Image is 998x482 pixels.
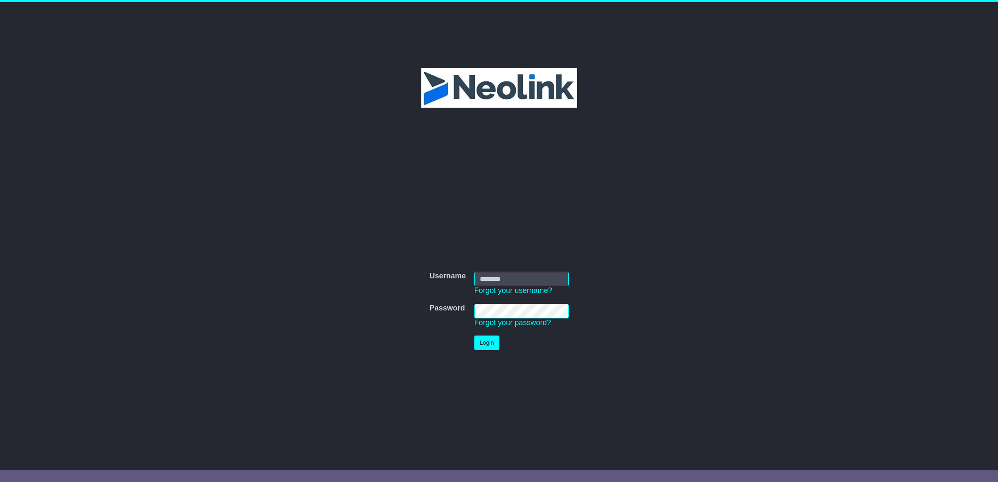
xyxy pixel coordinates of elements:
[474,318,551,327] a: Forgot your password?
[429,272,466,281] label: Username
[474,336,499,350] button: Login
[421,68,577,108] img: Neolink
[429,304,465,313] label: Password
[474,286,552,295] a: Forgot your username?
